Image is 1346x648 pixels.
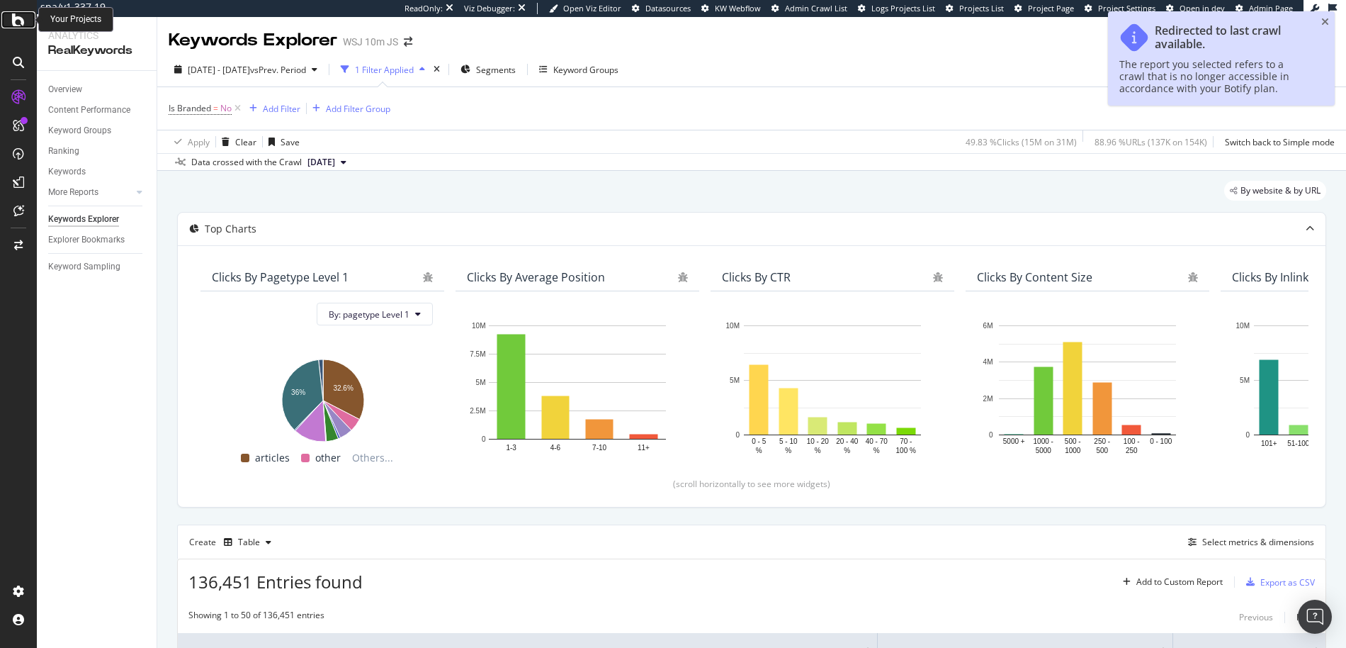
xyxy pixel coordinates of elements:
[188,570,363,593] span: 136,451 Entries found
[281,136,300,148] div: Save
[317,303,433,325] button: By: pagetype Level 1
[1166,3,1225,14] a: Open in dev
[836,437,859,445] text: 20 - 40
[470,407,485,415] text: 2.5M
[1219,130,1335,153] button: Switch back to Simple mode
[205,222,256,236] div: Top Charts
[307,156,335,169] span: 2025 Apr. 19th
[1224,181,1326,201] div: legacy label
[238,538,260,547] div: Table
[244,100,300,117] button: Add Filter
[1014,3,1074,14] a: Project Page
[1117,571,1223,593] button: Add to Custom Report
[188,609,324,626] div: Showing 1 to 50 of 136,451 entries
[48,43,145,59] div: RealKeywords
[715,3,761,13] span: KW Webflow
[291,389,305,396] text: 36%
[48,103,130,118] div: Content Performance
[779,437,798,445] text: 5 - 10
[1182,534,1314,551] button: Select metrics & dimensions
[255,449,290,467] span: articles
[212,352,433,444] div: A chart.
[482,435,486,443] text: 0
[1180,3,1225,13] span: Open in dev
[1098,3,1155,13] span: Project Settings
[467,318,688,461] svg: A chart.
[404,37,412,47] div: arrow-right-arrow-left
[1096,447,1108,454] text: 500
[1239,609,1273,626] button: Previous
[1124,437,1140,445] text: 100 -
[1260,576,1315,588] div: Export as CSV
[346,449,399,467] span: Others...
[1119,58,1309,94] div: The report you selected refers to a crawl that is no longer accessible in accordance with your Bo...
[1034,437,1053,445] text: 1000 -
[355,64,414,76] div: 1 Filter Applied
[188,64,250,76] span: [DATE] - [DATE]
[1245,431,1250,439] text: 0
[467,270,605,284] div: Clicks By Average Position
[1085,3,1155,14] a: Project Settings
[48,259,120,274] div: Keyword Sampling
[48,233,147,247] a: Explorer Bookmarks
[506,444,516,452] text: 1-3
[756,447,762,454] text: %
[48,164,147,179] a: Keywords
[263,103,300,115] div: Add Filter
[48,212,119,227] div: Keywords Explorer
[678,272,688,282] div: bug
[1261,440,1277,447] text: 101+
[785,3,847,13] span: Admin Crawl List
[48,82,82,97] div: Overview
[1028,3,1074,13] span: Project Page
[455,58,521,81] button: Segments
[645,3,691,13] span: Datasources
[946,3,1004,14] a: Projects List
[966,136,1077,148] div: 49.83 % Clicks ( 15M on 31M )
[1095,136,1207,148] div: 88.96 % URLs ( 137K on 154K )
[48,123,111,138] div: Keyword Groups
[476,379,486,386] text: 5M
[307,100,390,117] button: Add Filter Group
[1240,571,1315,593] button: Export as CSV
[1321,17,1329,27] div: close toast
[48,144,147,159] a: Ranking
[735,431,740,439] text: 0
[1065,447,1081,454] text: 1000
[896,447,916,454] text: 100 %
[50,13,101,26] div: Your Projects
[807,437,830,445] text: 10 - 20
[959,3,1004,13] span: Projects List
[1236,322,1250,330] text: 10M
[48,185,132,200] a: More Reports
[858,3,935,14] a: Logs Projects List
[470,350,485,358] text: 7.5M
[1188,272,1198,282] div: bug
[726,322,740,330] text: 10M
[983,322,993,330] text: 6M
[1296,611,1315,623] div: Next
[549,3,621,14] a: Open Viz Editor
[989,431,993,439] text: 0
[191,156,302,169] div: Data crossed with the Crawl
[169,102,211,114] span: Is Branded
[476,64,516,76] span: Segments
[1240,376,1250,384] text: 5M
[871,3,935,13] span: Logs Projects List
[213,102,218,114] span: =
[169,58,323,81] button: [DATE] - [DATE]vsPrev. Period
[333,385,353,393] text: 32.6%
[218,531,277,554] button: Table
[866,437,888,445] text: 40 - 70
[550,444,561,452] text: 4-6
[815,447,821,454] text: %
[592,444,606,452] text: 7-10
[472,322,485,330] text: 10M
[48,103,147,118] a: Content Performance
[1150,437,1172,445] text: 0 - 100
[533,58,624,81] button: Keyword Groups
[632,3,691,14] a: Datasources
[250,64,306,76] span: vs Prev. Period
[326,103,390,115] div: Add Filter Group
